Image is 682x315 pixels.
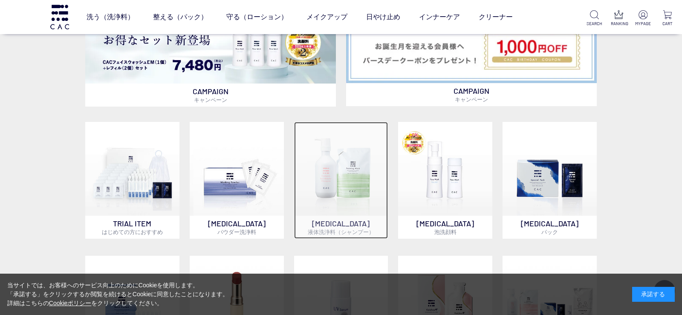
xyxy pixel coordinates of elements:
p: MYPAGE [635,20,651,27]
p: [MEDICAL_DATA] [190,216,284,239]
span: 泡洗顔料 [434,228,457,235]
p: CAMPAIGN [346,83,597,106]
img: トライアルセット [85,122,179,216]
span: パウダー洗浄料 [217,228,256,235]
a: MYPAGE [635,10,651,27]
span: 液体洗浄料（シャンプー） [308,228,374,235]
a: 泡洗顔料 [MEDICAL_DATA]泡洗顔料 [398,122,492,239]
a: [MEDICAL_DATA]液体洗浄料（シャンプー） [294,122,388,239]
a: Cookieポリシー [49,300,92,306]
a: インナーケア [419,5,460,29]
p: CAMPAIGN [85,84,336,107]
p: [MEDICAL_DATA] [294,216,388,239]
a: CART [659,10,675,27]
p: TRIAL ITEM [85,216,179,239]
span: はじめての方におすすめ [102,228,163,235]
img: 泡洗顔料 [398,122,492,216]
a: 守る（ローション） [226,5,288,29]
p: CART [659,20,675,27]
p: RANKING [611,20,627,27]
a: 整える（パック） [153,5,208,29]
span: パック [541,228,558,235]
p: [MEDICAL_DATA] [503,216,597,239]
a: SEARCH [587,10,602,27]
a: クリーナー [479,5,513,29]
div: 当サイトでは、お客様へのサービス向上のためにCookieを使用します。 「承諾する」をクリックするか閲覧を続けるとCookieに同意したことになります。 詳細はこちらの をクリックしてください。 [7,281,229,308]
p: [MEDICAL_DATA] [398,216,492,239]
span: キャンペーン [455,96,488,103]
img: logo [49,5,70,29]
a: [MEDICAL_DATA]パウダー洗浄料 [190,122,284,239]
span: キャンペーン [194,96,227,103]
div: 承諾する [632,287,675,302]
a: RANKING [611,10,627,27]
a: メイクアップ [306,5,347,29]
p: SEARCH [587,20,602,27]
a: 洗う（洗浄料） [87,5,134,29]
a: [MEDICAL_DATA]パック [503,122,597,239]
a: トライアルセット TRIAL ITEMはじめての方におすすめ [85,122,179,239]
a: 日やけ止め [366,5,400,29]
